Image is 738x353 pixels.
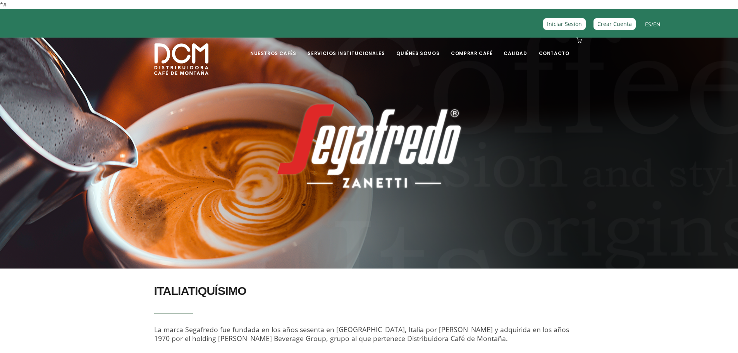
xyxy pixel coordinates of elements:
[246,38,301,57] a: Nuestros Cafés
[499,38,532,57] a: Calidad
[543,18,586,29] a: Iniciar Sesión
[303,38,389,57] a: Servicios Institucionales
[645,21,651,28] a: ES
[446,38,497,57] a: Comprar Café
[653,21,661,28] a: EN
[534,38,574,57] a: Contacto
[645,20,661,29] span: /
[593,18,636,29] a: Crear Cuenta
[392,38,444,57] a: Quiénes Somos
[154,280,584,302] h2: ITALIATIQUÍSIMO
